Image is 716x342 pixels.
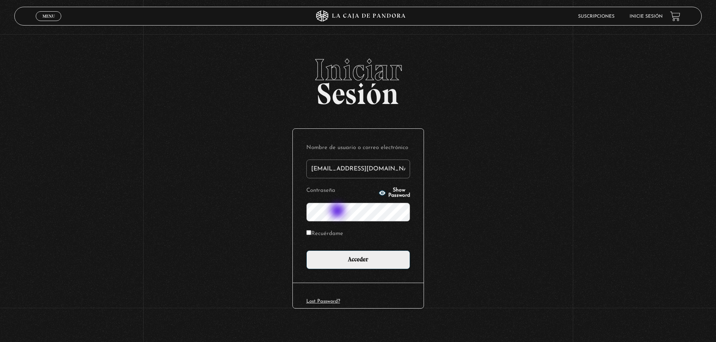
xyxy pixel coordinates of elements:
input: Acceder [306,250,410,269]
a: Lost Password? [306,299,340,304]
label: Contraseña [306,185,376,197]
button: Show Password [378,188,410,198]
span: Iniciar [14,55,702,85]
a: Inicie sesión [630,14,663,19]
a: Suscripciones [578,14,615,19]
input: Recuérdame [306,230,311,235]
label: Nombre de usuario o correo electrónico [306,142,410,154]
span: Cerrar [40,20,58,26]
h2: Sesión [14,55,702,103]
a: View your shopping cart [670,11,680,21]
span: Menu [42,14,55,18]
label: Recuérdame [306,228,343,240]
span: Show Password [388,188,410,198]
